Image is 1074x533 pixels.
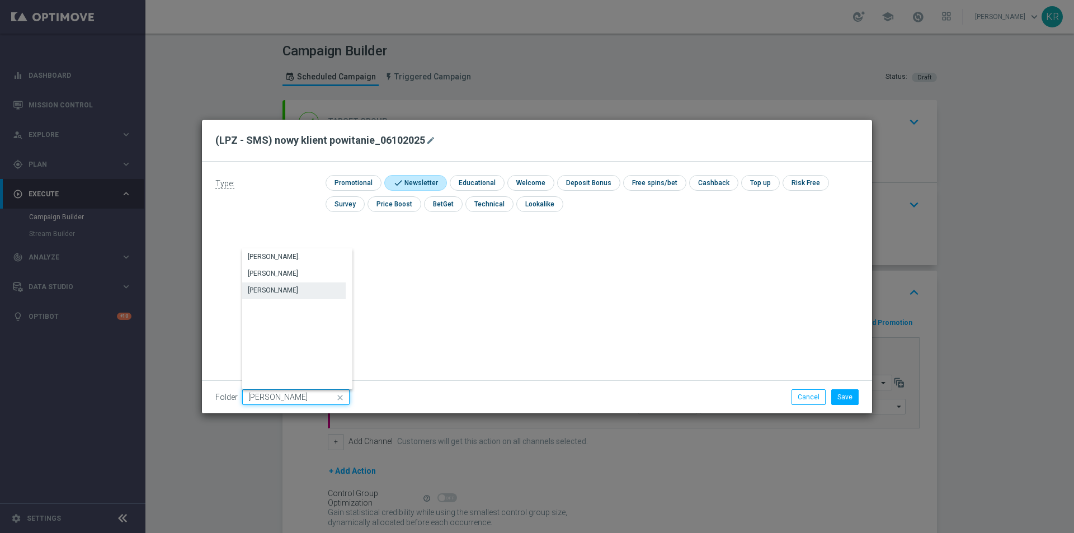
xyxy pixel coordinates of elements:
div: [PERSON_NAME] [248,268,298,279]
label: Folder [215,393,238,402]
input: Quick find [242,389,350,405]
button: Cancel [792,389,826,405]
button: Save [831,389,859,405]
div: [PERSON_NAME]. [248,252,300,262]
button: mode_edit [425,134,439,147]
span: Type: [215,179,234,188]
div: Press SPACE to select this row. [242,249,346,266]
div: Press SPACE to select this row. [242,266,346,282]
i: mode_edit [426,136,435,145]
h2: (LPZ - SMS) nowy klient powitanie_06102025 [215,134,425,147]
i: close [335,390,346,405]
div: [PERSON_NAME] [248,285,298,295]
div: Press SPACE to select this row. [242,282,346,299]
